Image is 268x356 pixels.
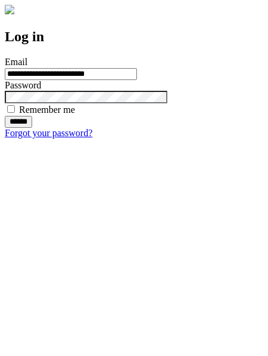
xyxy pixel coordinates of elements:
[5,5,14,14] img: logo-4e3dc11c47720685a147b03b5a06dd966a58ff35d612b21f08c02c0306f2b779.png
[5,29,263,45] h2: Log in
[5,80,41,90] label: Password
[5,128,92,138] a: Forgot your password?
[5,57,27,67] label: Email
[19,105,75,115] label: Remember me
